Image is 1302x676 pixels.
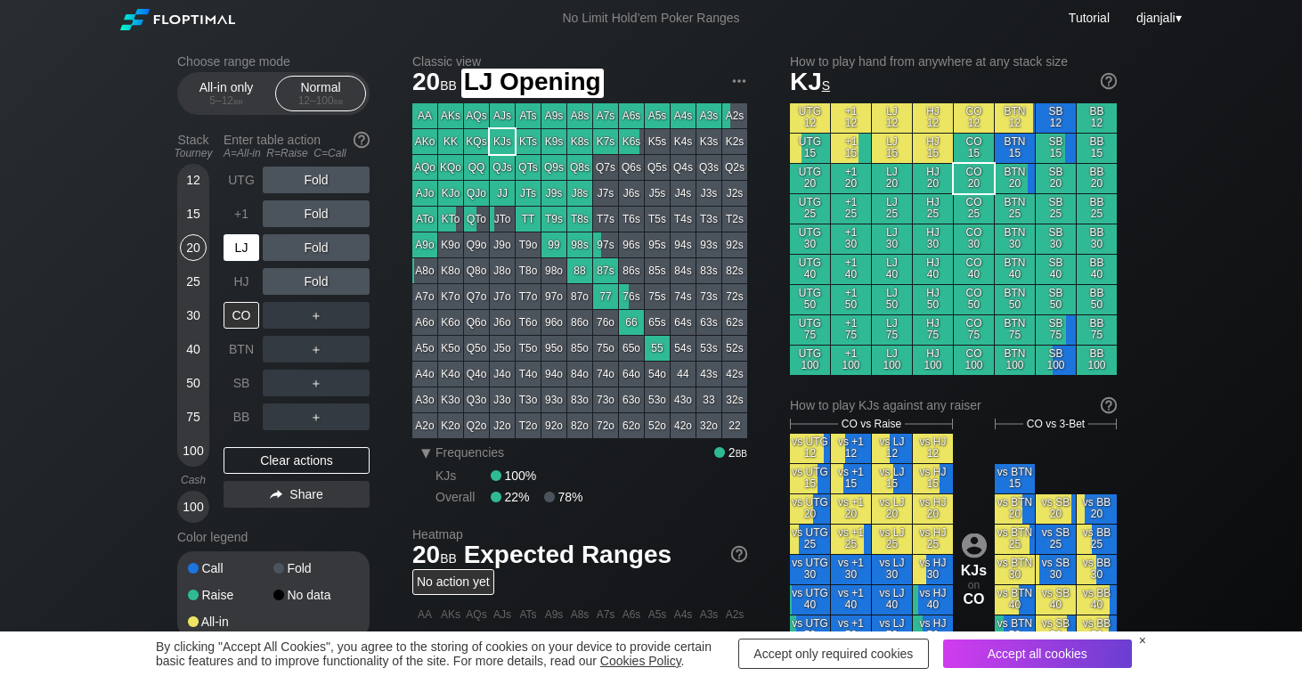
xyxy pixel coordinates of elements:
[995,315,1035,345] div: BTN 75
[790,224,830,254] div: UTG 30
[872,164,912,193] div: LJ 20
[619,129,644,154] div: K6s
[1036,103,1076,133] div: SB 12
[412,387,437,412] div: A3o
[352,130,371,150] img: help.32db89a4.svg
[180,302,207,329] div: 30
[722,310,747,335] div: 62s
[913,346,953,375] div: HJ 100
[593,258,618,283] div: 87s
[410,69,460,98] span: 20
[464,129,489,154] div: KQs
[541,207,566,232] div: T9s
[790,103,830,133] div: UTG 12
[438,387,463,412] div: K3o
[224,200,259,227] div: +1
[180,493,207,520] div: 100
[1132,8,1184,28] div: ▾
[995,346,1035,375] div: BTN 100
[790,315,830,345] div: UTG 75
[1069,11,1110,25] a: Tutorial
[438,232,463,257] div: K9o
[516,336,541,361] div: T5o
[263,234,370,261] div: Fold
[995,134,1035,163] div: BTN 15
[831,255,871,284] div: +1 40
[954,194,994,224] div: CO 25
[567,103,592,128] div: A8s
[567,207,592,232] div: T8s
[412,336,437,361] div: A5o
[696,103,721,128] div: A3s
[541,387,566,412] div: 93o
[180,336,207,362] div: 40
[645,310,670,335] div: 65s
[645,232,670,257] div: 95s
[954,346,994,375] div: CO 100
[516,103,541,128] div: ATs
[490,181,515,206] div: JJ
[722,181,747,206] div: J2s
[177,54,370,69] h2: Choose range mode
[722,207,747,232] div: T2s
[645,129,670,154] div: K5s
[954,224,994,254] div: CO 30
[541,310,566,335] div: 96o
[593,284,618,309] div: 77
[722,103,747,128] div: A2s
[913,224,953,254] div: HJ 30
[995,164,1035,193] div: BTN 20
[722,129,747,154] div: K2s
[516,232,541,257] div: T9o
[619,155,644,180] div: Q6s
[490,336,515,361] div: J5o
[671,258,696,283] div: 84s
[412,155,437,180] div: AQo
[412,103,437,128] div: AA
[490,155,515,180] div: QJs
[790,398,1117,412] div: How to play KJs against any raiser
[790,134,830,163] div: UTG 15
[954,134,994,163] div: CO 15
[567,310,592,335] div: 86o
[283,94,358,107] div: 12 – 100
[412,413,437,438] div: A2o
[189,94,264,107] div: 5 – 12
[1036,224,1076,254] div: SB 30
[438,258,463,283] div: K8o
[224,147,370,159] div: A=All-in R=Raise C=Call
[593,336,618,361] div: 75o
[790,346,830,375] div: UTG 100
[412,310,437,335] div: A6o
[831,224,871,254] div: +1 30
[831,134,871,163] div: +1 15
[224,370,259,396] div: SB
[438,413,463,438] div: K2o
[224,403,259,430] div: BB
[790,285,830,314] div: UTG 50
[490,103,515,128] div: AJs
[490,232,515,257] div: J9o
[600,654,681,668] a: Cookies Policy
[567,181,592,206] div: J8s
[790,164,830,193] div: UTG 20
[440,74,457,94] span: bb
[1077,285,1117,314] div: BB 50
[722,232,747,257] div: 92s
[593,129,618,154] div: K7s
[516,362,541,387] div: T4o
[995,103,1035,133] div: BTN 12
[593,207,618,232] div: T7s
[541,232,566,257] div: 99
[412,232,437,257] div: A9o
[180,234,207,261] div: 20
[541,181,566,206] div: J9s
[696,387,721,412] div: 33
[170,126,216,167] div: Stack
[516,413,541,438] div: T2o
[671,207,696,232] div: T4s
[913,134,953,163] div: HJ 15
[263,200,370,227] div: Fold
[790,68,830,95] span: KJ
[541,336,566,361] div: 95o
